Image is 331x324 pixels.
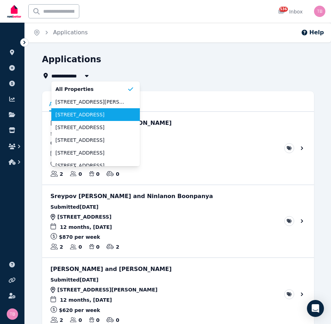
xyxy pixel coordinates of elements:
a: Applications [53,29,88,36]
span: [STREET_ADDRESS] [56,137,127,144]
span: 536 [279,7,288,12]
span: [STREET_ADDRESS] [56,149,127,156]
span: [STREET_ADDRESS] [56,111,127,118]
span: All Properties [56,86,127,93]
a: Applied [49,98,83,111]
span: [STREET_ADDRESS][PERSON_NAME] [56,98,127,105]
h1: Applications [42,54,101,65]
img: Tracy Barrett [314,6,325,17]
div: Open Intercom Messenger [307,300,324,317]
div: Inbox [278,8,303,15]
nav: Breadcrumb [25,23,96,42]
span: [STREET_ADDRESS] [56,124,127,131]
span: [STREET_ADDRESS] [56,162,127,169]
img: RentBetter [6,2,23,20]
button: Help [301,28,324,37]
a: View application: William Collins and Jude Tapper [42,112,314,185]
img: Tracy Barrett [7,308,18,320]
a: View application: Sreypov Sokkhy and Ninlanon Boonpanya [42,185,314,258]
